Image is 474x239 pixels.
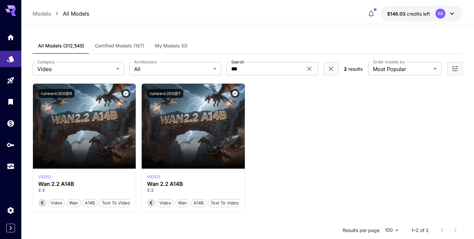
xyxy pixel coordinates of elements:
[134,65,210,73] span: All
[7,33,15,41] div: Home
[7,141,15,149] div: API Keys
[95,43,144,49] span: Certified Models (167)
[231,59,244,65] label: Search
[63,10,89,18] a: All Models
[38,181,130,187] h3: Wan 2.2 A14B
[435,9,445,19] div: RR
[38,43,84,49] span: All Models (312,545)
[382,225,401,235] div: 100
[411,227,429,234] p: 1–2 of 2
[208,200,241,206] span: Text To Video
[67,199,81,207] button: Wan
[147,174,160,180] p: video
[38,89,75,98] button: runware:200@6
[82,199,98,207] button: A14B
[147,187,239,193] p: 2.2
[451,65,459,73] button: Open more filters
[191,199,207,207] button: A14B
[7,55,15,63] div: Models
[387,11,407,17] span: $146.03
[7,98,15,106] div: Library
[121,89,130,98] button: Verified working
[33,10,89,18] nav: breadcrumb
[147,181,239,187] h3: Wan 2.2 A14B
[208,199,241,207] button: Text To Video
[7,119,15,127] div: Wallet
[37,65,113,73] span: Video
[344,66,347,72] span: 2
[381,6,463,21] button: $146.02609RR
[67,200,80,206] span: Wan
[327,65,335,73] button: Clear filters (1)
[134,59,157,65] label: Architecture
[147,89,183,98] button: runware:200@7
[157,200,174,206] span: Video
[348,66,363,72] span: results
[176,200,189,206] span: Wan
[407,11,430,17] span: credits left
[147,174,160,180] div: wan_2_2_a14b_i2v
[175,199,190,207] button: Wan
[38,174,51,180] div: wan_2_2_a14b_t2v
[48,200,65,206] span: Video
[387,10,430,17] div: $146.02609
[38,187,130,193] p: 2.2
[82,200,97,206] span: A14B
[33,10,51,18] a: Models
[231,89,239,98] button: Verified working
[343,227,380,234] p: Results per page
[99,199,133,207] button: Text To Video
[7,76,15,85] div: Playground
[7,162,15,171] div: Usage
[6,224,15,232] button: Expand sidebar
[99,200,132,206] span: Text To Video
[38,174,51,180] p: video
[191,200,206,206] span: A14B
[373,59,404,65] label: Order models by
[48,199,65,207] button: Video
[7,206,15,214] div: Settings
[155,43,188,49] span: My Models (0)
[157,199,174,207] button: Video
[37,59,55,65] label: Category
[373,65,431,73] span: Most Popular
